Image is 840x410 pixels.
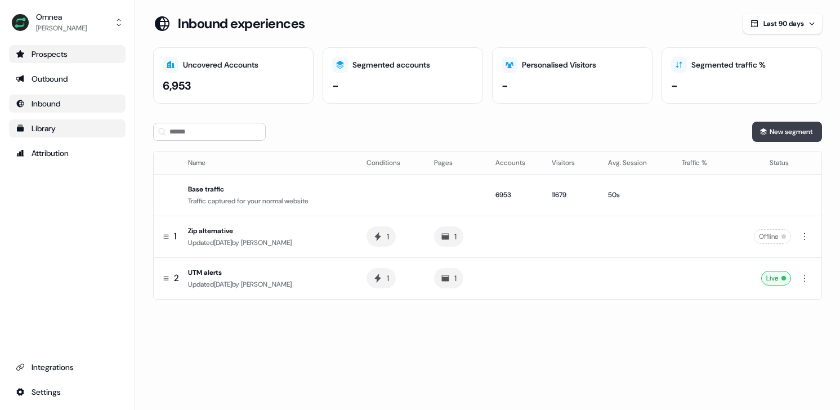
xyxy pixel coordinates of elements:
div: 1 [387,273,389,284]
th: Avg. Session [599,151,673,174]
button: New segment [752,122,822,142]
span: [PERSON_NAME] [241,238,292,247]
div: Segmented accounts [352,59,430,71]
span: [PERSON_NAME] [241,280,292,289]
div: Integrations [16,362,119,373]
div: Uncovered Accounts [183,59,258,71]
div: UTM alerts [188,267,348,278]
div: Omnea [36,11,87,23]
button: 1 [367,226,396,247]
div: Segmented traffic % [691,59,766,71]
th: Conditions [358,151,425,174]
a: Go to templates [9,119,126,137]
a: Go to prospects [9,45,126,63]
div: Traffic captured for your normal website [188,195,348,207]
div: 6953 [495,189,534,200]
th: Traffic % [673,151,729,174]
div: 6,953 [163,77,191,94]
a: Go to Inbound [9,95,126,113]
span: Last 90 days [763,19,804,28]
div: 1 [454,273,457,284]
div: Zip alternative [188,225,348,237]
div: 11679 [552,189,590,200]
div: 50s [608,189,664,200]
a: Go to outbound experience [9,70,126,88]
div: Live [761,271,791,286]
button: Omnea[PERSON_NAME] [9,9,126,36]
div: Personalised Visitors [522,59,596,71]
a: Go to attribution [9,144,126,162]
div: [PERSON_NAME] [36,23,87,34]
div: Settings [16,386,119,398]
button: 1 [434,268,463,288]
div: - [502,77,508,94]
span: 1 [174,230,177,243]
button: 1 [367,268,396,288]
button: 1 [434,226,463,247]
a: Go to integrations [9,383,126,401]
th: Name [184,151,358,174]
div: Base traffic [188,184,348,195]
div: 1 [454,231,457,242]
div: Updated [DATE] by [188,279,348,290]
th: Visitors [543,151,599,174]
h3: Inbound experiences [178,15,305,32]
div: Offline [754,229,791,244]
div: Updated [DATE] by [188,237,348,248]
div: - [671,77,678,94]
button: Last 90 days [743,14,822,34]
div: Attribution [16,148,119,159]
span: 2 [174,272,179,284]
a: Go to integrations [9,358,126,376]
div: Inbound [16,98,119,109]
div: 1 [387,231,389,242]
th: Accounts [486,151,543,174]
div: Status [738,157,789,168]
div: Prospects [16,48,119,60]
div: Outbound [16,73,119,84]
div: Library [16,123,119,134]
div: - [332,77,339,94]
th: Pages [425,151,486,174]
